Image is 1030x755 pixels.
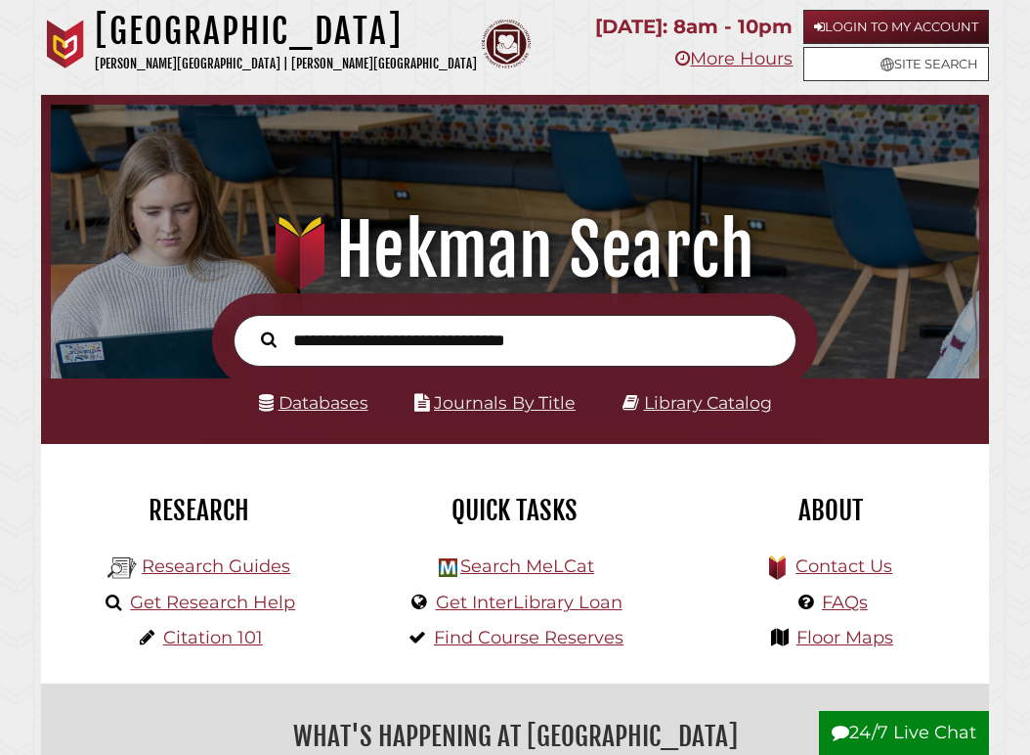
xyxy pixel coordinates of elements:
h2: About [688,494,974,527]
button: Search [251,327,286,351]
a: Research Guides [142,555,290,577]
a: Databases [259,392,368,413]
a: Journals By Title [434,392,576,413]
img: Calvin University [41,20,90,68]
a: Get InterLibrary Loan [436,592,622,613]
h1: [GEOGRAPHIC_DATA] [95,10,477,53]
img: Hekman Library Logo [107,554,137,583]
a: Citation 101 [163,627,263,648]
h2: Quick Tasks [371,494,658,527]
a: Library Catalog [644,392,772,413]
h1: Hekman Search [66,207,964,293]
p: [PERSON_NAME][GEOGRAPHIC_DATA] | [PERSON_NAME][GEOGRAPHIC_DATA] [95,53,477,75]
a: Floor Maps [796,627,893,648]
a: Get Research Help [130,592,295,613]
a: Find Course Reserves [434,627,623,648]
a: Contact Us [795,555,892,577]
a: Site Search [803,47,989,81]
a: Login to My Account [803,10,989,44]
p: [DATE]: 8am - 10pm [595,10,793,44]
h2: Research [56,494,342,527]
img: Hekman Library Logo [439,558,457,577]
img: Calvin Theological Seminary [482,20,531,68]
a: More Hours [675,48,793,69]
i: Search [261,332,277,349]
a: Search MeLCat [460,555,594,577]
a: FAQs [822,592,868,613]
